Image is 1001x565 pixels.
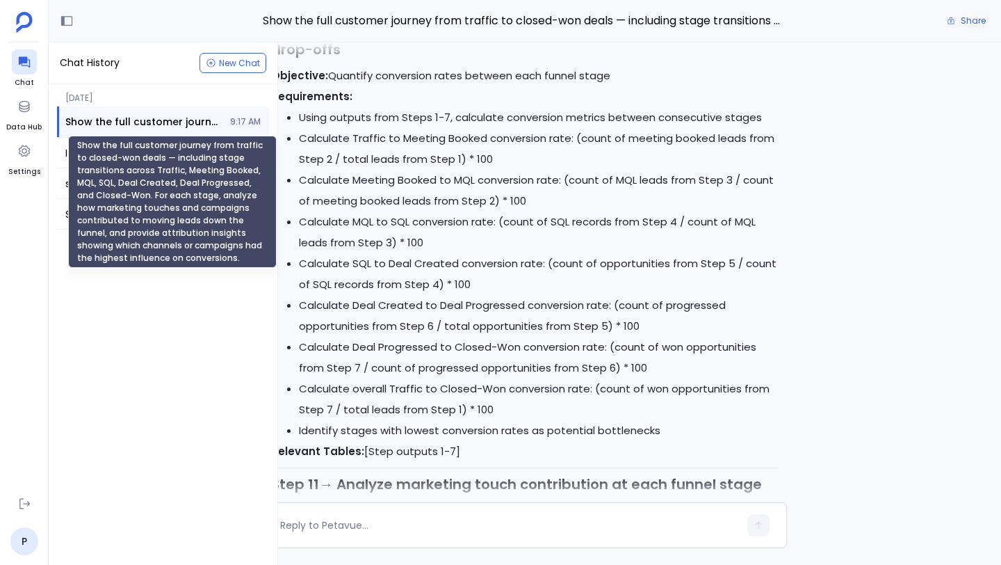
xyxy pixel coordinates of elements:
[68,136,277,268] div: Show the full customer journey from traffic to closed-won deals — including stage transitions acr...
[299,253,779,295] li: Calculate SQL to Deal Created conversion rate: (count of opportunities from Step 5 / count of SQL...
[271,441,779,462] p: [Step outputs 1-7]
[299,337,779,379] li: Calculate Deal Progressed to Closed-Won conversion rate: (count of won opportunities from Step 7 ...
[299,170,779,212] li: Calculate Meeting Booked to MQL conversion rate: (count of MQL leads from Step 3 / count of meeti...
[16,12,33,33] img: petavue logo
[65,115,222,129] span: Show the full customer journey from traffic to closed-won deals — including stage transitions acr...
[12,77,37,88] span: Chat
[299,212,779,253] li: Calculate MQL to SQL conversion rate: (count of SQL records from Step 4 / count of MQL leads from...
[200,53,266,73] button: New Chat
[271,89,352,104] strong: Requirements:
[57,84,269,104] span: [DATE]
[961,15,986,26] span: Share
[271,68,328,83] strong: Objective:
[299,379,779,420] li: Calculate overall Traffic to Closed-Won conversion rate: (count of won opportunities from Step 7 ...
[299,128,779,170] li: Calculate Traffic to Meeting Booked conversion rate: (count of meeting booked leads from Step 2 /...
[219,59,260,67] span: New Chat
[8,138,40,177] a: Settings
[938,11,994,31] button: Share
[271,444,364,459] strong: Relevant Tables:
[299,420,779,441] li: Identify stages with lowest conversion rates as potential bottlenecks
[299,295,779,337] li: Calculate Deal Created to Deal Progressed conversion rate: (count of progressed opportunities fro...
[6,122,42,133] span: Data Hub
[271,65,779,86] p: Quantify conversion rates between each funnel stage
[12,49,37,88] a: Chat
[299,107,779,128] li: Using outputs from Steps 1-7, calculate conversion metrics between consecutive stages
[60,56,120,70] span: Chat History
[263,12,787,30] span: Show the full customer journey from traffic to closed-won deals — including stage transitions acr...
[6,94,42,133] a: Data Hub
[10,527,38,555] a: P
[8,166,40,177] span: Settings
[230,116,261,127] span: 9:17 AM
[271,474,779,495] h3: → Analyze marketing touch contribution at each funnel stage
